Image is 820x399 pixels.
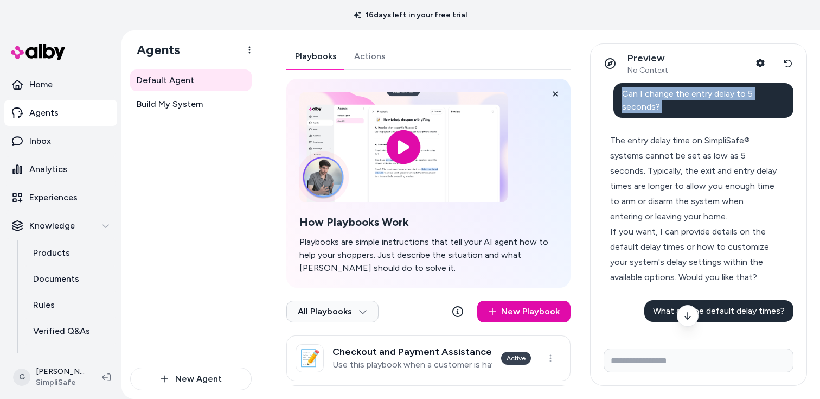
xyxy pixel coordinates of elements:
[33,351,66,364] p: Reviews
[627,52,668,65] p: Preview
[7,360,93,395] button: G[PERSON_NAME]SimpliSafe
[286,301,379,322] button: All Playbooks
[33,246,70,259] p: Products
[4,128,117,154] a: Inbox
[36,366,85,377] p: [PERSON_NAME]
[36,377,85,388] span: SimpliSafe
[286,335,571,381] a: 📝Checkout and Payment AssistanceUse this playbook when a customer is having trouble completing th...
[137,74,194,87] span: Default Agent
[622,88,753,112] span: Can I change the entry delay to 5 seconds?
[33,299,55,312] p: Rules
[345,43,394,69] button: Actions
[4,156,117,182] a: Analytics
[22,240,117,266] a: Products
[130,93,252,115] a: Build My System
[29,163,67,176] p: Analytics
[286,43,345,69] button: Playbooks
[4,185,117,211] a: Experiences
[130,368,252,390] button: New Agent
[137,98,203,111] span: Build My System
[296,344,324,372] div: 📝
[501,352,531,365] div: Active
[627,66,668,75] span: No Context
[29,106,59,119] p: Agents
[4,213,117,239] button: Knowledge
[130,69,252,91] a: Default Agent
[29,191,78,204] p: Experiences
[653,306,785,316] span: What are the default delay times?
[29,219,75,232] p: Knowledge
[299,216,558,229] h2: How Playbooks Work
[13,369,30,386] span: G
[332,346,492,357] h3: Checkout and Payment Assistance
[29,135,51,148] p: Inbox
[22,318,117,344] a: Verified Q&As
[4,100,117,126] a: Agents
[128,42,180,58] h1: Agents
[332,359,492,370] p: Use this playbook when a customer is having trouble completing the checkout process to purchase t...
[604,349,793,372] input: Write your prompt here
[347,10,473,21] p: 16 days left in your free trial
[11,44,65,60] img: alby Logo
[33,273,79,286] p: Documents
[298,306,367,317] span: All Playbooks
[33,325,90,338] p: Verified Q&As
[299,236,558,275] p: Playbooks are simple instructions that tell your AI agent how to help your shoppers. Just describ...
[29,78,53,91] p: Home
[22,344,117,370] a: Reviews
[22,266,117,292] a: Documents
[610,224,778,285] div: If you want, I can provide details on the default delay times or how to customize your system's d...
[22,292,117,318] a: Rules
[610,133,778,224] div: The entry delay time on SimpliSafe® systems cannot be set as low as 5 seconds. Typically, the exi...
[477,301,571,322] a: New Playbook
[4,72,117,98] a: Home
